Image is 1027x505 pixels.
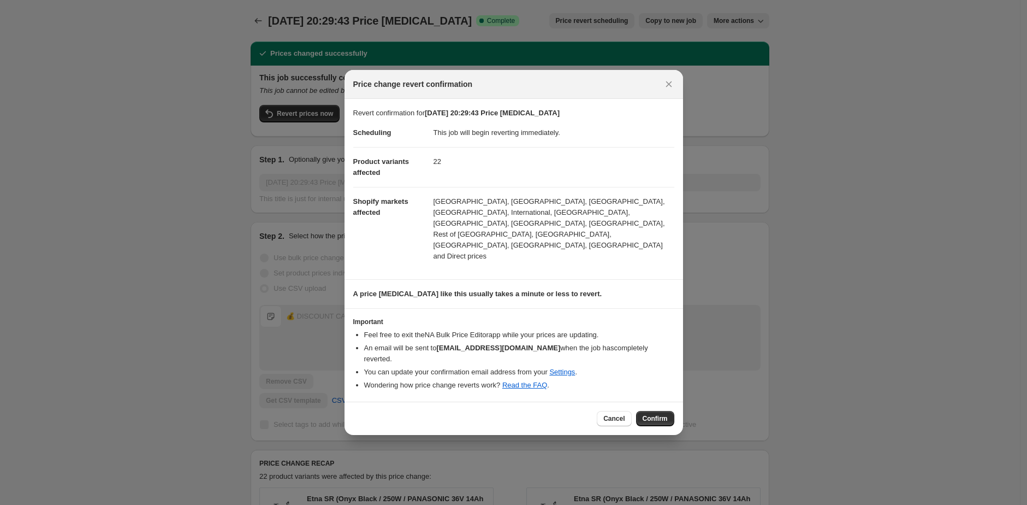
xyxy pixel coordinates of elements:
[353,108,674,119] p: Revert confirmation for
[436,344,560,352] b: [EMAIL_ADDRESS][DOMAIN_NAME]
[661,77,676,92] button: Close
[597,411,631,426] button: Cancel
[434,147,674,176] dd: 22
[353,318,674,326] h3: Important
[353,128,391,137] span: Scheduling
[636,411,674,426] button: Confirm
[353,79,473,90] span: Price change revert confirmation
[364,330,674,340] li: Feel free to exit the NA Bulk Price Editor app while your prices are updating.
[364,380,674,391] li: Wondering how price change reverts work? .
[502,381,547,389] a: Read the FAQ
[353,290,602,298] b: A price [MEDICAL_DATA] like this usually takes a minute or less to revert.
[603,414,625,423] span: Cancel
[353,157,409,177] span: Product variants affected
[425,109,560,117] b: [DATE] 20:29:43 Price [MEDICAL_DATA]
[364,367,674,378] li: You can update your confirmation email address from your .
[549,368,575,376] a: Settings
[434,187,674,271] dd: [GEOGRAPHIC_DATA], [GEOGRAPHIC_DATA], [GEOGRAPHIC_DATA], [GEOGRAPHIC_DATA], International, [GEOGR...
[643,414,668,423] span: Confirm
[353,197,408,216] span: Shopify markets affected
[364,343,674,365] li: An email will be sent to when the job has completely reverted .
[434,119,674,147] dd: This job will begin reverting immediately.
